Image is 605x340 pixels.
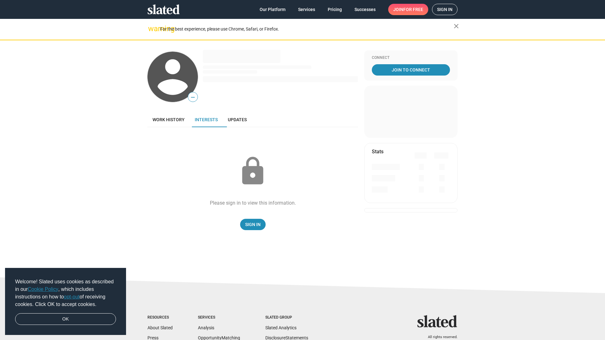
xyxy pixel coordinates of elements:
a: Updates [223,112,252,127]
a: Analysis [198,325,214,330]
span: Join [393,4,423,15]
div: Connect [372,55,450,60]
div: For the best experience, please use Chrome, Safari, or Firefox. [160,25,454,33]
mat-icon: lock [237,156,268,187]
a: Slated Analytics [265,325,297,330]
span: Welcome! Slated uses cookies as described in our , which includes instructions on how to of recei... [15,278,116,308]
mat-icon: warning [148,25,156,32]
span: Sign in [437,4,452,15]
a: Services [293,4,320,15]
span: Pricing [328,4,342,15]
a: opt-out [64,294,80,299]
span: Join To Connect [373,64,449,76]
div: Please sign in to view this information. [210,200,296,206]
a: Sign In [240,219,266,230]
div: Services [198,315,240,320]
a: About Slated [147,325,173,330]
a: Pricing [323,4,347,15]
a: Successes [349,4,381,15]
div: Resources [147,315,173,320]
span: — [188,93,198,101]
a: Join To Connect [372,64,450,76]
span: Sign In [245,219,261,230]
a: Sign in [432,4,458,15]
span: Updates [228,117,247,122]
a: Work history [147,112,190,127]
mat-icon: close [452,22,460,30]
a: Joinfor free [388,4,428,15]
span: for free [403,4,423,15]
span: Work history [153,117,185,122]
a: dismiss cookie message [15,313,116,325]
div: cookieconsent [5,268,126,335]
div: Slated Group [265,315,308,320]
a: Interests [190,112,223,127]
a: Our Platform [255,4,291,15]
a: Cookie Policy [28,286,58,292]
span: Successes [354,4,376,15]
span: Our Platform [260,4,285,15]
span: Services [298,4,315,15]
mat-card-title: Stats [372,148,383,155]
span: Interests [195,117,218,122]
